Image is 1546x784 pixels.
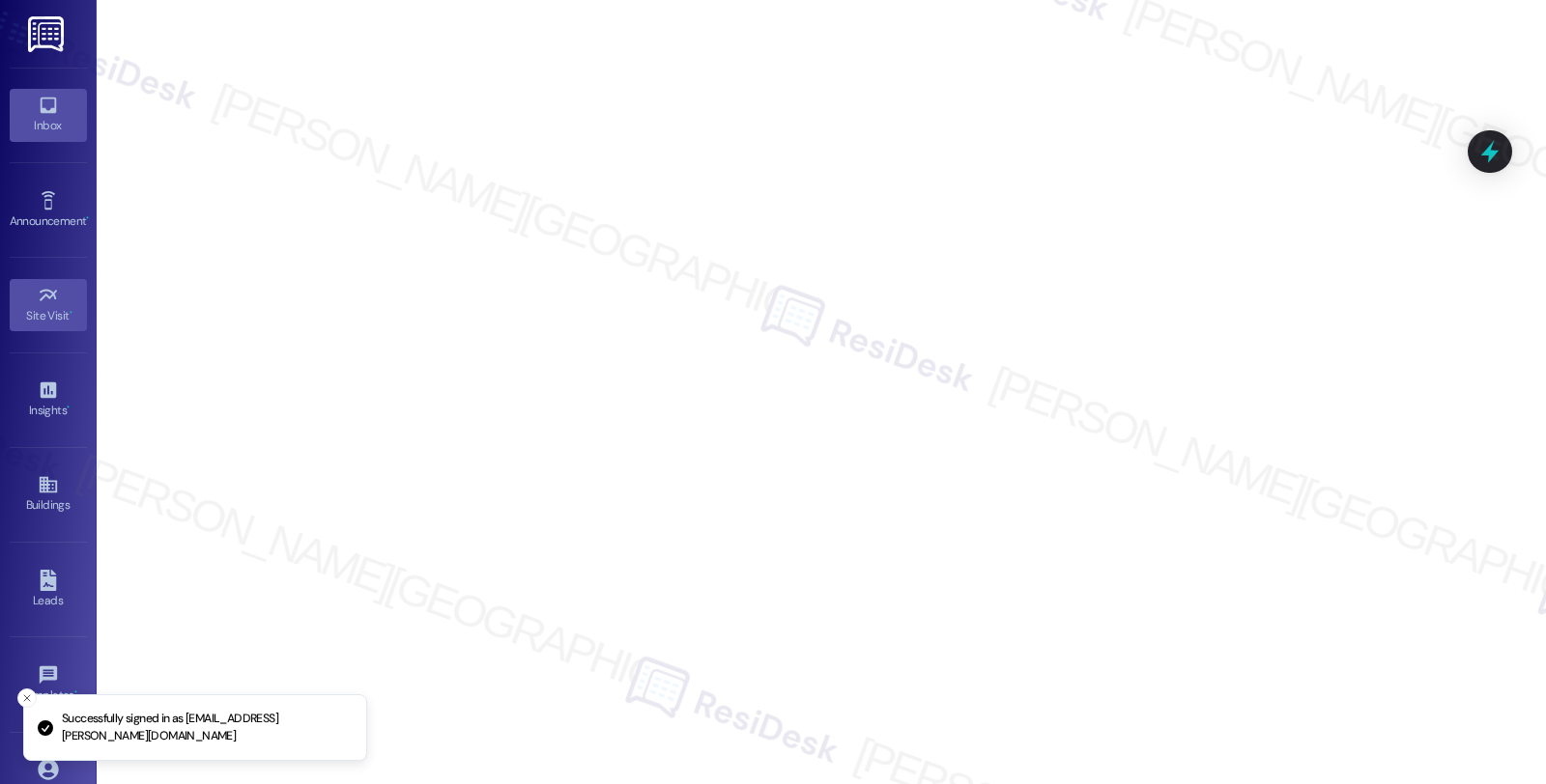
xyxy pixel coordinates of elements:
a: Buildings [10,468,87,520]
span: • [70,306,72,320]
a: Templates • [10,658,87,711]
span: • [86,211,89,225]
a: Insights • [10,374,87,426]
a: Inbox [10,89,87,141]
a: Site Visit • [10,279,87,331]
a: Leads [10,564,87,616]
p: Successfully signed in as [EMAIL_ADDRESS][PERSON_NAME][DOMAIN_NAME] [62,711,351,744]
button: Close toast [17,688,37,708]
img: ResiDesk Logo [28,16,68,52]
span: • [67,401,70,414]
